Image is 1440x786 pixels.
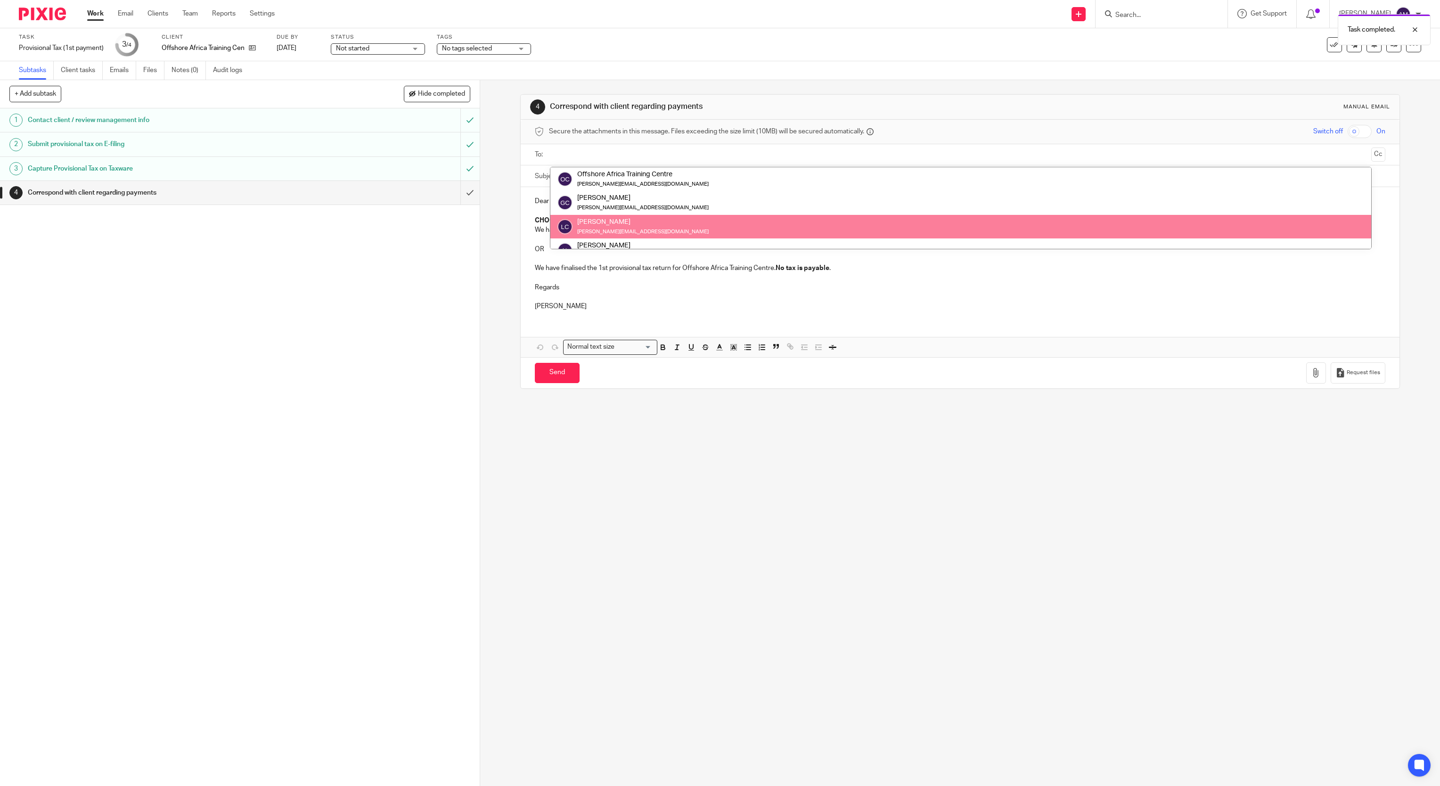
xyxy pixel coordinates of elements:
[577,217,709,226] div: [PERSON_NAME]
[9,86,61,102] button: + Add subtask
[19,43,104,53] div: Provisional Tax (1st payment)
[418,90,465,98] span: Hide completed
[1376,127,1385,136] span: On
[535,245,1386,254] p: OR
[535,172,559,181] label: Subject:
[577,229,709,234] small: [PERSON_NAME][EMAIL_ADDRESS][DOMAIN_NAME]
[126,42,131,48] small: /4
[557,172,573,187] img: svg%3E
[1371,147,1385,162] button: Cc
[1347,369,1380,377] span: Request files
[776,265,829,271] strong: No tax is payable
[182,9,198,18] a: Team
[557,219,573,234] img: svg%3E
[28,137,310,151] h1: Submit provisional tax on E-filing
[9,186,23,199] div: 4
[250,9,275,18] a: Settings
[19,8,66,20] img: Pixie
[557,195,573,210] img: svg%3E
[1343,103,1390,111] div: Manual email
[162,33,265,41] label: Client
[9,162,23,175] div: 3
[535,217,578,224] strong: CHOOSE ONE
[404,86,470,102] button: Hide completed
[213,61,249,80] a: Audit logs
[331,33,425,41] label: Status
[212,9,236,18] a: Reports
[110,61,136,80] a: Emails
[550,102,980,112] h1: Correspond with client regarding payments
[535,283,1386,292] p: Regards
[87,9,104,18] a: Work
[577,181,709,187] small: [PERSON_NAME][EMAIL_ADDRESS][DOMAIN_NAME]
[565,342,617,352] span: Normal text size
[577,205,709,210] small: [PERSON_NAME][EMAIL_ADDRESS][DOMAIN_NAME]
[577,241,666,250] div: [PERSON_NAME]
[535,225,1386,235] p: We have finalised the 1st provisional tax return for Offshore Africa Training Centre. Please auth...
[162,43,244,53] p: Offshore Africa Training Centre
[617,342,651,352] input: Search for option
[336,45,369,52] span: Not started
[19,33,104,41] label: Task
[172,61,206,80] a: Notes (0)
[277,45,296,51] span: [DATE]
[535,150,545,159] label: To:
[557,243,573,258] img: svg%3E
[19,61,54,80] a: Subtasks
[1396,7,1411,22] img: svg%3E
[535,302,1386,311] p: [PERSON_NAME]
[61,61,103,80] a: Client tasks
[563,340,657,354] div: Search for option
[122,39,131,50] div: 3
[147,9,168,18] a: Clients
[577,170,709,179] div: Offshore Africa Training Centre
[535,363,580,383] input: Send
[1313,127,1343,136] span: Switch off
[143,61,164,80] a: Files
[530,99,545,115] div: 4
[535,196,1386,206] p: Dear [PERSON_NAME]
[277,33,319,41] label: Due by
[9,114,23,127] div: 1
[1331,362,1385,384] button: Request files
[577,193,709,203] div: [PERSON_NAME]
[535,263,1386,273] p: We have finalised the 1st provisional tax return for Offshore Africa Training Centre. .
[549,127,864,136] span: Secure the attachments in this message. Files exceeding the size limit (10MB) will be secured aut...
[1348,25,1395,34] p: Task completed.
[118,9,133,18] a: Email
[28,186,310,200] h1: Correspond with client regarding payments
[9,138,23,151] div: 2
[28,113,310,127] h1: Contact client / review management info
[28,162,310,176] h1: Capture Provisional Tax on Taxware
[442,45,492,52] span: No tags selected
[437,33,531,41] label: Tags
